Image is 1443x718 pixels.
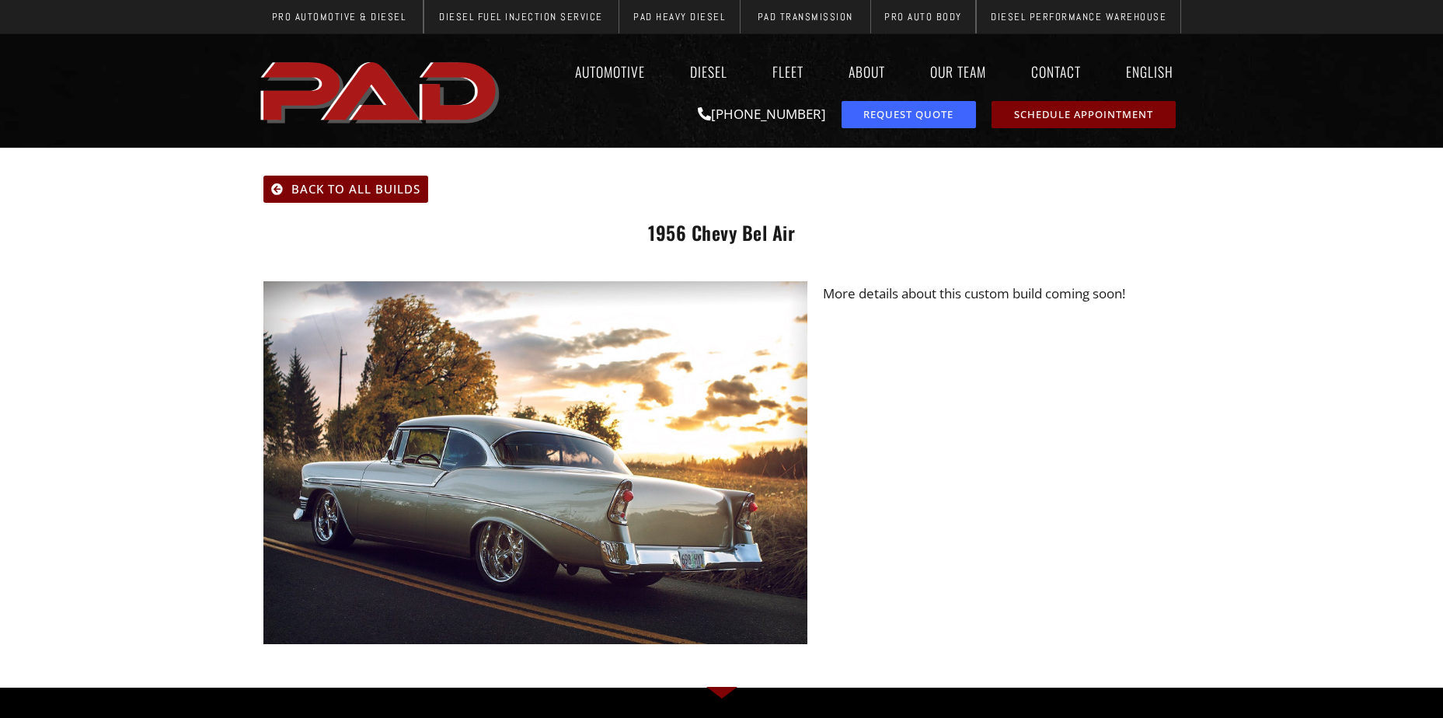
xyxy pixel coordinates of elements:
[256,49,507,133] a: pro automotive and diesel home page
[698,105,826,123] a: [PHONE_NUMBER]
[263,218,1180,246] h1: 1956 Chevy Bel Air
[675,54,742,89] a: Diesel
[256,49,507,133] img: The image shows the word "PAD" in bold, red, uppercase letters with a slight shadow effect.
[560,54,660,89] a: Automotive
[991,12,1166,22] span: Diesel Performance Warehouse
[1111,54,1188,89] a: English
[758,12,853,22] span: PAD Transmission
[272,12,406,22] span: Pro Automotive & Diesel
[842,101,976,128] a: request a service or repair quote
[263,281,807,644] img: A classic silver car with chrome wheels is parked on a rural road at sunset, with trees and grass...
[507,54,1188,89] nav: Menu
[992,101,1176,128] a: schedule repair or service appointment
[1014,110,1153,120] span: Schedule Appointment
[884,12,962,22] span: Pro Auto Body
[863,110,953,120] span: Request Quote
[439,12,603,22] span: Diesel Fuel Injection Service
[633,12,725,22] span: PAD Heavy Diesel
[1016,54,1096,89] a: Contact
[915,54,1001,89] a: Our Team
[834,54,900,89] a: About
[758,54,818,89] a: Fleet
[823,281,1180,306] p: More details about this custom build coming soon!
[291,183,420,195] span: Back To All Builds
[263,176,428,203] a: Back To All Builds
